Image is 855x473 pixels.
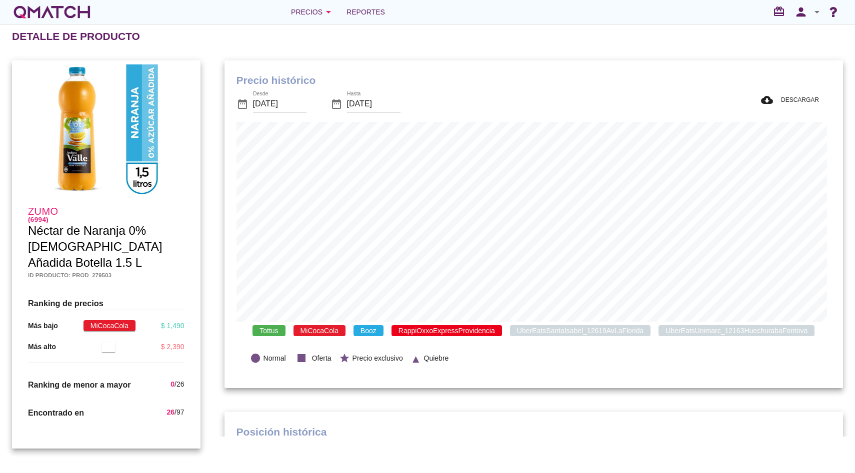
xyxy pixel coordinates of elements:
i: lens [250,353,261,364]
i: arrow_drop_down [322,6,334,18]
h3: Ranking de precios [28,297,184,310]
div: $ 2,390 [161,342,184,352]
i: person [791,5,811,19]
h4: Zumo [28,206,184,223]
span: UberEatsUnimarc_12163HuechurabaFontova [658,325,814,336]
span: Encontrado en [28,409,84,417]
span: Normal [263,353,286,364]
h1: Precio histórico [236,72,831,88]
i: ▲ [410,352,421,363]
i: redeem [773,5,789,17]
i: date_range [330,98,342,110]
i: star [339,353,350,364]
i: arrow_drop_down [811,6,823,18]
span: DESCARGAR [777,95,819,104]
span: RappiOxxoExpressProvidencia [391,325,502,336]
a: white-qmatch-logo [12,2,92,22]
span: Booz [353,325,383,336]
span: 0 [170,380,174,388]
h6: (6994) [28,216,184,223]
p: Más alto [28,342,56,352]
div: / [167,407,184,419]
span: 97 [176,408,184,416]
span: MiCocaCola [83,320,135,331]
a: Reportes [342,2,389,22]
button: Precios [283,2,342,22]
div: Precios [291,6,334,18]
input: Hasta [347,96,400,112]
span: MiCocaCola [293,325,345,336]
span: Reportes [346,6,385,18]
span: Quiebre [424,353,449,364]
div: $ 1,490 [161,321,184,331]
span: Precio exclusivo [352,353,403,364]
h5: Id producto: prod_279503 [28,271,184,279]
span: Ranking de menor a mayor [28,381,130,389]
h1: Posición histórica [236,424,831,440]
span: Tottus [252,325,285,336]
i: cloud_download [761,94,777,106]
h2: Detalle de producto [12,28,140,44]
span: Oferta [312,353,331,364]
p: Más bajo [28,321,58,331]
input: Desde [253,96,306,112]
button: DESCARGAR [753,91,827,109]
span: 26 [176,380,184,388]
span: 26 [167,408,175,416]
i: date_range [236,98,248,110]
i: stop [293,350,309,366]
span: Néctar de Naranja 0% [DEMOGRAPHIC_DATA] Añadida Botella 1.5 L [28,224,162,269]
span: UberEatsSantaIsabel_12619AvLaFlorida [510,325,650,336]
div: / [170,379,184,391]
